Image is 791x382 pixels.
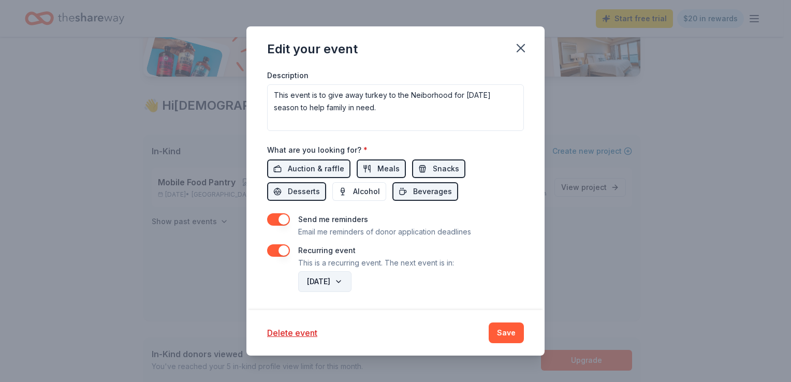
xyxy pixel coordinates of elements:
p: This is a recurring event. The next event is in: [298,257,454,269]
button: Desserts [267,182,326,201]
span: Auction & raffle [288,163,344,175]
span: Desserts [288,185,320,198]
textarea: This event is to give away turkey to the Neiborhood for [DATE] season to help family in need. [267,84,524,131]
button: Meals [357,159,406,178]
label: Recurring event [298,246,356,255]
button: [DATE] [298,271,351,292]
button: Delete event [267,327,317,339]
span: Alcohol [353,185,380,198]
button: Snacks [412,159,465,178]
p: Email me reminders of donor application deadlines [298,226,471,238]
button: Beverages [392,182,458,201]
label: Send me reminders [298,215,368,224]
label: Description [267,70,309,81]
span: Beverages [413,185,452,198]
button: Alcohol [332,182,386,201]
button: Auction & raffle [267,159,350,178]
span: Snacks [433,163,459,175]
span: Meals [377,163,400,175]
label: What are you looking for? [267,145,368,155]
div: Edit your event [267,41,358,57]
button: Save [489,322,524,343]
